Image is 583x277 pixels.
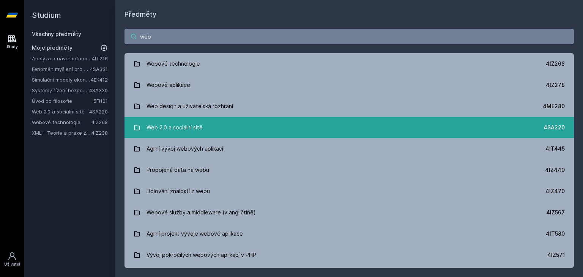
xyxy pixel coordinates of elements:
span: Moje předměty [32,44,72,52]
div: Propojená data na webu [147,162,209,178]
a: 4IZ268 [91,119,108,125]
div: Web 2.0 a sociální sítě [147,120,203,135]
a: Webové technologie 4IZ268 [124,53,574,74]
a: 4SA220 [89,109,108,115]
a: Web design a uživatelská rozhraní 4ME280 [124,96,574,117]
div: 4IT445 [545,145,565,153]
a: 4IZ238 [91,130,108,136]
input: Název nebo ident předmětu… [124,29,574,44]
a: Systémy řízení bezpečnostních událostí [32,87,89,94]
div: 4IZ278 [546,81,565,89]
h1: Předměty [124,9,574,20]
a: 4EK412 [91,77,108,83]
a: Propojená data na webu 4IZ440 [124,159,574,181]
a: Analýza a návrh informačních systémů [32,55,92,62]
a: 4IT216 [92,55,108,61]
a: Dolování znalostí z webu 4IZ470 [124,181,574,202]
div: Webové služby a middleware (v angličtině) [147,205,256,220]
a: XML - Teorie a praxe značkovacích jazyků [32,129,91,137]
div: 4IZ571 [547,251,565,259]
div: Webové aplikace [147,77,190,93]
a: Agilní vývoj webových aplikací 4IT445 [124,138,574,159]
div: Webové technologie [147,56,200,71]
a: Webové aplikace 4IZ278 [124,74,574,96]
a: Simulační modely ekonomických procesů [32,76,91,83]
a: 5FI101 [93,98,108,104]
div: Dolování znalostí z webu [147,184,210,199]
div: 4ME280 [543,102,565,110]
div: Study [7,44,18,50]
a: 4SA330 [89,87,108,93]
a: Všechny předměty [32,31,81,37]
a: 4SA331 [90,66,108,72]
div: Web design a uživatelská rozhraní [147,99,233,114]
div: Agilní vývoj webových aplikací [147,141,223,156]
a: Webové technologie [32,118,91,126]
a: Úvod do filosofie [32,97,93,105]
div: Vývoj pokročilých webových aplikací v PHP [147,247,256,263]
a: Study [2,30,23,54]
a: Web 2.0 a sociální sítě [32,108,89,115]
div: 4SA220 [544,124,565,131]
div: Agilní projekt vývoje webové aplikace [147,226,243,241]
div: 4IT580 [546,230,565,238]
a: Webové služby a middleware (v angličtině) 4IZ567 [124,202,574,223]
a: Fenomén myšlení pro manažery [32,65,90,73]
div: 4IZ567 [546,209,565,216]
div: 4IZ470 [545,187,565,195]
div: 4IZ268 [546,60,565,68]
a: Agilní projekt vývoje webové aplikace 4IT580 [124,223,574,244]
a: Web 2.0 a sociální sítě 4SA220 [124,117,574,138]
a: Vývoj pokročilých webových aplikací v PHP 4IZ571 [124,244,574,266]
div: Uživatel [4,261,20,267]
a: Uživatel [2,248,23,271]
div: 4IZ440 [545,166,565,174]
